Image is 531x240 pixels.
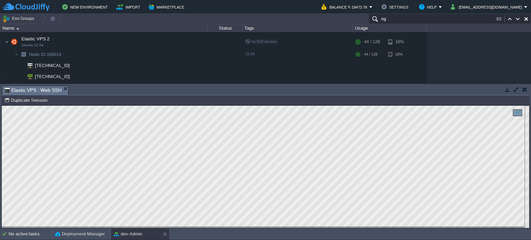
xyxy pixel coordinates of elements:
button: dev-Admin [114,231,142,238]
span: no SLB access [245,39,277,44]
img: AMDAwAAAACH5BAEAAAAALAAAAAABAAEAAAICRAEAOw== [19,82,23,93]
span: Elastic VPS 2 [21,36,50,42]
span: Public IPv6 [34,82,59,93]
img: AMDAwAAAACH5BAEAAAAALAAAAAABAAEAAAICRAEAOw== [19,49,28,60]
div: 16% [388,35,411,49]
div: 44 / 128 [364,49,378,60]
button: Deployment Manager [55,231,105,238]
img: AMDAwAAAACH5BAEAAAAALAAAAAABAAEAAAICRAEAOw== [16,28,19,29]
div: Name [1,24,207,32]
a: [TECHNICAL_ID] [34,74,71,79]
a: Node ID:165014 [28,51,62,57]
span: Ubuntu 22.04 [21,43,44,47]
img: AMDAwAAAACH5BAEAAAAALAAAAAABAAEAAAICRAEAOw== [19,71,23,82]
img: AMDAwAAAACH5BAEAAAAALAAAAAABAAEAAAICRAEAOw== [23,71,32,82]
div: Status [208,24,242,32]
a: [TECHNICAL_ID] [34,63,71,68]
div: 63 [496,16,505,22]
button: Import [117,3,142,11]
span: Elastic VPS : Web SSH [4,86,62,95]
button: Env Groups [2,14,37,23]
div: Tags [243,24,353,32]
div: 16% [388,49,411,60]
img: AMDAwAAAACH5BAEAAAAALAAAAAABAAEAAAICRAEAOw== [23,82,32,93]
img: AMDAwAAAACH5BAEAAAAALAAAAAABAAEAAAICRAEAOw== [19,60,23,71]
img: CloudJiffy [2,3,49,11]
button: Settings [381,3,410,11]
span: 165014 [28,51,62,57]
img: AMDAwAAAACH5BAEAAAAALAAAAAABAAEAAAICRAEAOw== [9,35,19,49]
img: AMDAwAAAACH5BAEAAAAALAAAAAABAAEAAAICRAEAOw== [15,49,19,60]
button: Marketplace [149,3,186,11]
div: No active tasks [9,229,52,240]
button: Duplicate Session [4,97,49,103]
span: [TECHNICAL_ID] [34,60,71,71]
button: New Environment [62,3,110,11]
button: [EMAIL_ADDRESS][DOMAIN_NAME] [451,3,524,11]
button: Balance ₹-19473.76 [322,3,369,11]
div: 44 / 128 [364,35,380,49]
img: AMDAwAAAACH5BAEAAAAALAAAAAABAAEAAAICRAEAOw== [5,35,9,49]
span: [TECHNICAL_ID] [34,71,71,82]
a: Elastic VPS 2Ubuntu 22.04 [21,36,50,41]
img: AMDAwAAAACH5BAEAAAAALAAAAAABAAEAAAICRAEAOw== [23,60,32,71]
span: Node ID: [29,52,47,57]
button: Help [419,3,439,11]
div: Usage [353,24,426,32]
span: 22.04 [245,52,255,56]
